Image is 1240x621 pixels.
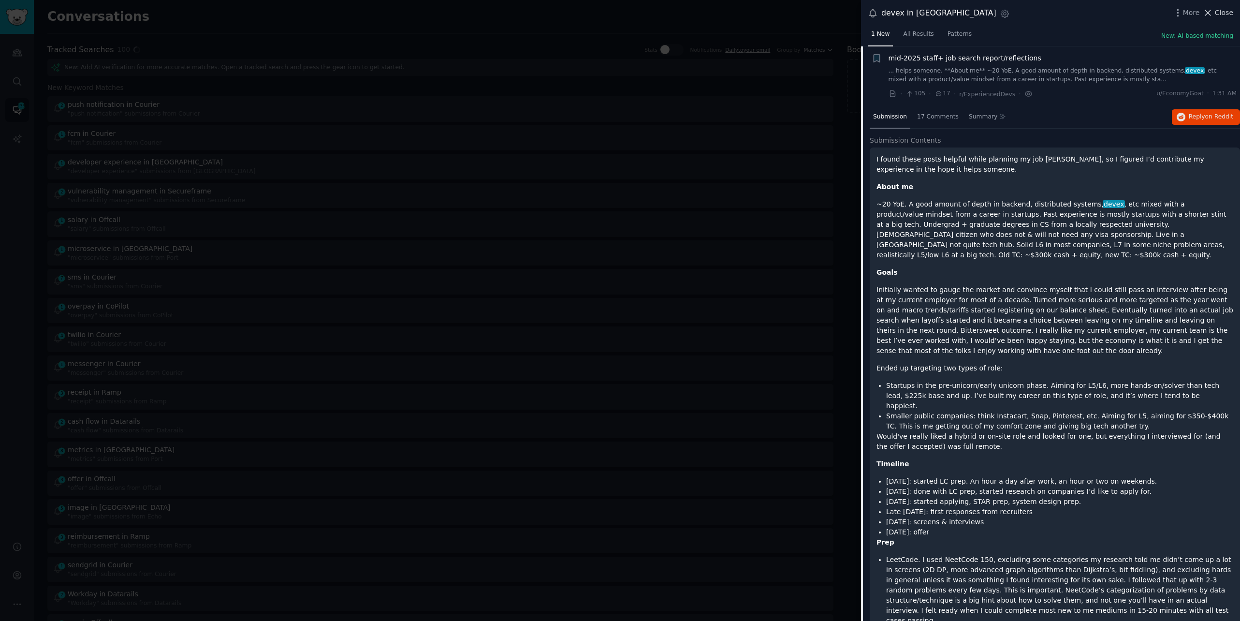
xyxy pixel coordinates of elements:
span: on Reddit [1205,113,1233,120]
li: [DATE]: started LC prep. An hour a day after work, an hour or two on weekends. [886,476,1233,487]
span: · [954,89,956,99]
li: Startups in the pre-unicorn/early unicorn phase. Aiming for L5/L6, more hands-on/solver than tech... [886,381,1233,411]
span: More [1183,8,1200,18]
strong: Timeline [876,460,909,468]
span: r/ExperiencedDevs [959,91,1015,98]
span: All Results [903,30,934,39]
strong: Prep [876,538,894,546]
p: Initially wanted to gauge the market and convince myself that I could still pass an interview aft... [876,285,1233,356]
a: 1 New [868,27,893,46]
span: · [1019,89,1021,99]
span: 17 [934,89,950,98]
span: · [929,89,931,99]
button: Close [1203,8,1233,18]
span: · [900,89,902,99]
li: Late [DATE]: first responses from recruiters [886,507,1233,517]
li: [DATE]: started applying, STAR prep, system design prep. [886,497,1233,507]
span: Submission [873,113,907,121]
span: Patterns [948,30,972,39]
a: All Results [900,27,937,46]
span: Summary [969,113,997,121]
span: 1 New [871,30,890,39]
li: [DATE]: screens & interviews [886,517,1233,527]
li: [DATE]: offer [886,527,1233,537]
button: New: AI-based matching [1161,32,1233,41]
a: ... helps someone. **About me** ~20 YoE. A good amount of depth in backend, distributed systems,d... [889,67,1237,84]
span: devex [1103,200,1125,208]
p: ~20 YoE. A good amount of depth in backend, distributed systems, , etc mixed with a product/value... [876,199,1233,260]
div: devex in [GEOGRAPHIC_DATA] [881,7,996,19]
span: 105 [905,89,925,98]
li: Smaller public companies: think Instacart, Snap, Pinterest, etc. Aiming for L5, aiming for $350-$... [886,411,1233,431]
strong: About me [876,183,913,191]
span: Close [1215,8,1233,18]
span: u/EconomyGoat [1156,89,1204,98]
span: Submission Contents [870,135,941,146]
strong: Goals [876,268,898,276]
span: 1:31 AM [1212,89,1237,98]
p: I found these posts helpful while planning my job [PERSON_NAME], so I figured I’d contribute my e... [876,154,1233,175]
a: mid-2025 staff+ job search report/reflections [889,53,1041,63]
span: devex [1185,67,1205,74]
span: Reply [1189,113,1233,121]
button: Replyon Reddit [1172,109,1240,125]
span: 17 Comments [917,113,959,121]
span: · [1207,89,1209,98]
button: More [1173,8,1200,18]
a: Patterns [944,27,975,46]
p: Ended up targeting two types of role: [876,363,1233,373]
li: [DATE]: done with LC prep, started research on companies I’d like to apply for. [886,487,1233,497]
p: Would've really liked a hybrid or on-site role and looked for one, but everything I interviewed f... [876,431,1233,452]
